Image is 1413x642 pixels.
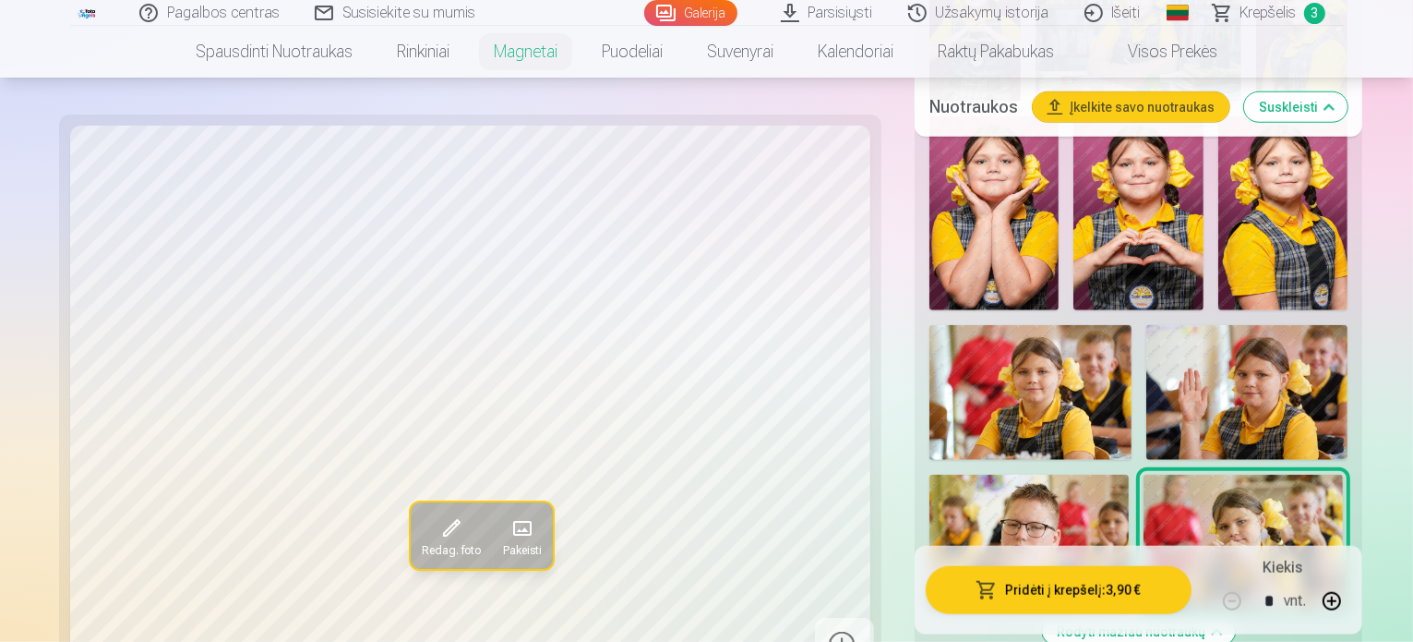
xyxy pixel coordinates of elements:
[1076,26,1239,78] a: Visos prekės
[580,26,685,78] a: Puodeliai
[1244,92,1347,122] button: Suskleisti
[375,26,472,78] a: Rinkiniai
[685,26,796,78] a: Suvenyrai
[409,503,490,570] button: Redag. foto
[929,94,1018,120] h5: Nuotraukos
[490,503,551,570] button: Pakeisti
[501,544,540,559] span: Pakeisti
[926,566,1191,614] button: Pridėti į krepšelį:3,90 €
[1304,3,1325,24] span: 3
[174,26,375,78] a: Spausdinti nuotraukas
[78,7,98,18] img: /fa2
[796,26,916,78] a: Kalendoriai
[1263,557,1302,579] h5: Kiekis
[472,26,580,78] a: Magnetai
[1284,579,1306,624] div: vnt.
[420,544,479,559] span: Redag. foto
[1240,2,1297,24] span: Krepšelis
[916,26,1076,78] a: Raktų pakabukas
[1033,92,1229,122] button: Įkelkite savo nuotraukas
